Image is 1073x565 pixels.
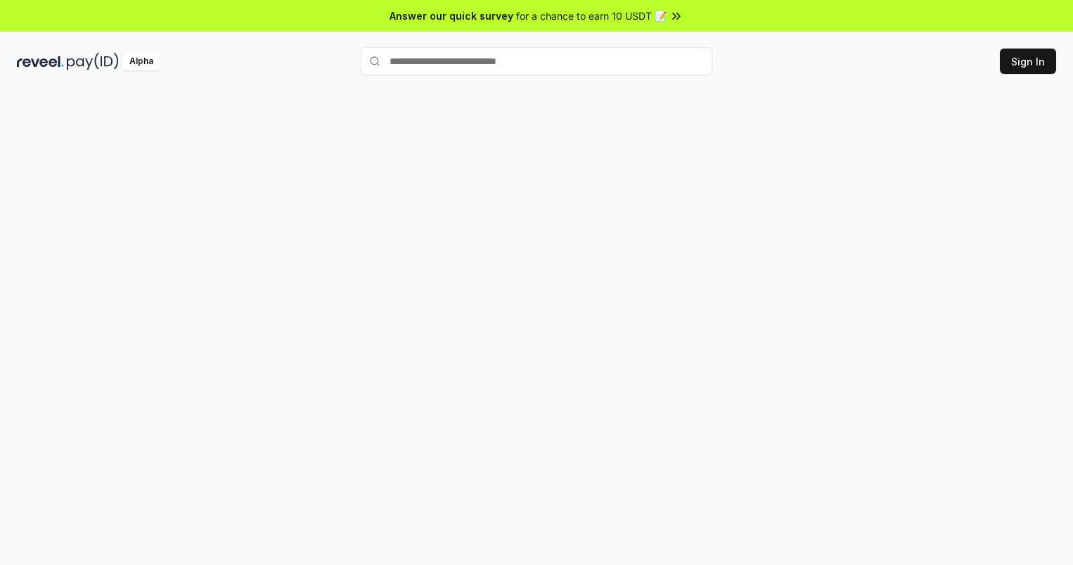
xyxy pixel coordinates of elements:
span: for a chance to earn 10 USDT 📝 [516,8,667,23]
button: Sign In [1000,49,1056,74]
img: pay_id [67,53,119,70]
img: reveel_dark [17,53,64,70]
div: Alpha [122,53,161,70]
span: Answer our quick survey [390,8,513,23]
